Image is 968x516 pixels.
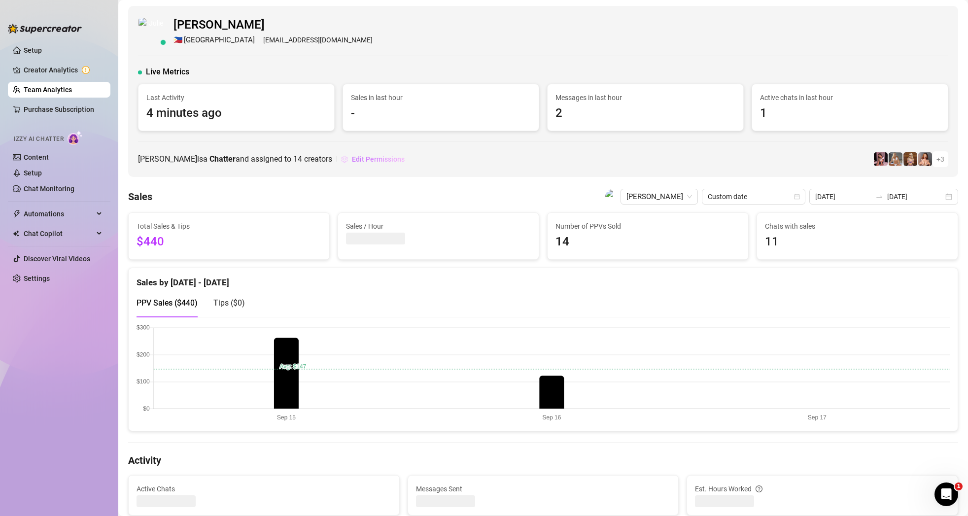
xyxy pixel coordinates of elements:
[626,189,692,204] span: Julie
[352,155,405,163] span: Edit Permissions
[875,193,883,201] span: swap-right
[137,298,198,308] span: PPV Sales ( $440 )
[137,268,950,289] div: Sales by [DATE] - [DATE]
[173,16,373,34] span: [PERSON_NAME]
[24,169,42,177] a: Setup
[874,152,888,166] img: Keelie
[346,221,531,232] span: Sales / Hour
[138,153,332,165] span: [PERSON_NAME] is a and assigned to creators
[756,483,762,494] span: question-circle
[68,131,83,145] img: AI Chatter
[137,221,321,232] span: Total Sales & Tips
[24,153,49,161] a: Content
[605,189,620,204] img: Julie
[936,154,944,165] span: + 3
[146,92,326,103] span: Last Activity
[555,104,735,123] span: 2
[24,102,103,117] a: Purchase Subscription
[695,483,950,494] div: Est. Hours Worked
[146,66,189,78] span: Live Metrics
[173,34,183,46] span: 🇵🇭
[934,482,958,506] iframe: Intercom live chat
[293,154,302,164] span: 14
[416,483,671,494] span: Messages Sent
[555,221,740,232] span: Number of PPVs Sold
[765,221,950,232] span: Chats with sales
[918,152,932,166] img: Tarzybaby
[13,230,19,237] img: Chat Copilot
[794,194,800,200] span: calendar
[24,226,94,241] span: Chat Copilot
[903,152,917,166] img: Leila
[341,156,348,163] span: setting
[887,191,943,202] input: End date
[555,92,735,103] span: Messages in last hour
[213,298,245,308] span: Tips ( $0 )
[955,482,963,490] span: 1
[137,233,321,251] span: $440
[24,46,42,54] a: Setup
[708,189,799,204] span: Custom date
[137,483,391,494] span: Active Chats
[138,18,165,44] img: Julie
[128,453,958,467] h4: Activity
[209,154,236,164] b: Chatter
[341,151,405,167] button: Edit Permissions
[760,92,940,103] span: Active chats in last hour
[555,233,740,251] span: 14
[889,152,902,166] img: FRANNI
[765,233,950,251] span: 11
[351,92,531,103] span: Sales in last hour
[24,185,74,193] a: Chat Monitoring
[24,206,94,222] span: Automations
[760,104,940,123] span: 1
[184,34,255,46] span: [GEOGRAPHIC_DATA]
[24,62,103,78] a: Creator Analytics exclamation-circle
[13,210,21,218] span: thunderbolt
[14,135,64,144] span: Izzy AI Chatter
[875,193,883,201] span: to
[24,275,50,282] a: Settings
[146,104,326,123] span: 4 minutes ago
[24,86,72,94] a: Team Analytics
[173,34,373,46] div: [EMAIL_ADDRESS][DOMAIN_NAME]
[24,255,90,263] a: Discover Viral Videos
[815,191,871,202] input: Start date
[128,190,152,204] h4: Sales
[351,104,531,123] span: -
[8,24,82,34] img: logo-BBDzfeDw.svg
